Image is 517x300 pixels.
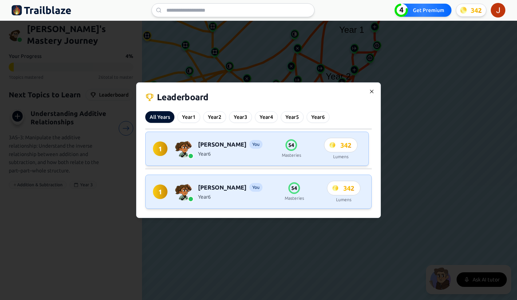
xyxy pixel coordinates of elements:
button: Year4 [255,111,278,123]
p: Lumens [322,197,366,203]
span: 54 [288,143,294,148]
span: 54 [291,186,297,191]
h2: Leaderboard [145,91,372,103]
p: Year 6 [198,193,272,200]
button: Year6 [307,111,329,123]
span: You [249,140,263,149]
img: girl avatar [175,183,192,200]
p: Masteries [285,195,304,201]
img: girl avatar [175,140,192,157]
button: Year1 [177,111,200,123]
p: Year 6 [198,150,269,157]
p: Lumens [319,154,363,160]
button: Year5 [281,111,304,123]
span: You [249,183,263,192]
span: 342 [340,140,351,150]
div: 1 [153,184,167,199]
button: Year2 [203,111,226,123]
button: Year3 [229,111,252,123]
button: All Years [145,111,174,123]
div: 1 [153,141,167,156]
span: 342 [343,183,354,193]
h3: [PERSON_NAME] [198,183,246,192]
h3: [PERSON_NAME] [198,140,246,149]
p: Masteries [282,152,301,158]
